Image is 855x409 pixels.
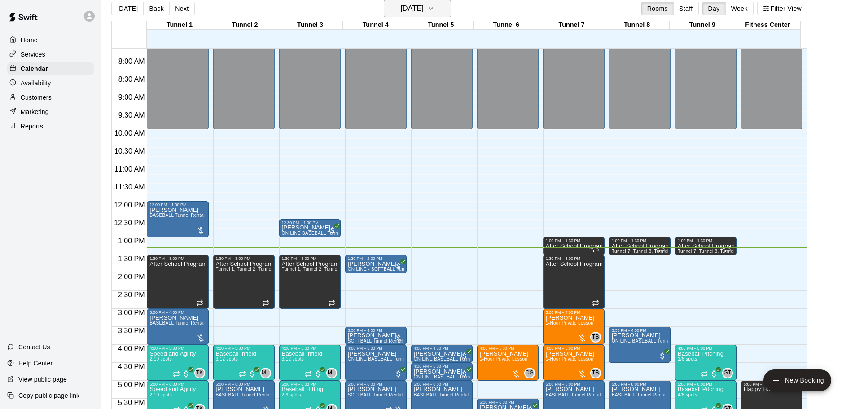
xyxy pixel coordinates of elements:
button: Rooms [641,2,674,15]
div: 1:30 PM – 3:00 PM [149,256,206,261]
span: ON LINE BASEBALL Tunnel 1-6 Rental [414,356,498,361]
span: Recurring event [196,299,203,307]
span: BASEBALL Tunnel Rental [149,321,205,325]
div: 1:00 PM – 1:30 PM [612,238,668,243]
span: ON LINE - SOFTBALL Tunnel 1-6 Rental [348,267,434,272]
span: SOFTBALL Tunnel Rental [348,339,403,343]
button: Filter View [757,2,807,15]
span: All customers have paid [182,369,191,378]
p: Contact Us [18,343,50,352]
div: 3:00 PM – 4:00 PM [546,310,602,315]
span: Trey Kamachi [198,368,205,378]
div: 1:00 PM – 1:30 PM: After School Program [675,237,737,255]
div: 4:30 PM – 5:00 PM: Ian Robertson [411,363,473,381]
div: Tate Budnick [590,368,601,378]
div: 4:00 PM – 5:00 PM: Baseball Pitching [675,345,737,381]
div: 5:00 PM – 8:00 PM [612,382,668,387]
div: 3:30 PM – 4:00 PM [348,328,404,333]
p: Availability [21,79,51,88]
span: 2:30 PM [116,291,147,299]
div: 4:00 PM – 5:00 PM [678,346,734,351]
div: Tunnel 6 [474,21,539,30]
div: Tunnel 2 [212,21,278,30]
span: Tate Budnick [594,368,601,378]
span: Recurring event [305,370,312,378]
span: 1:30 PM [116,255,147,263]
a: Reports [7,119,94,133]
p: Home [21,35,38,44]
span: 11:30 AM [112,183,147,191]
span: 1-Hour Private Lesson [480,356,528,361]
div: Tunnel 3 [277,21,343,30]
span: SOFTBALL Tunnel Rental [348,392,403,397]
span: BASEBALL Tunnel Rental [216,392,271,397]
span: Recurring event [592,246,599,253]
div: Customers [7,91,94,104]
a: Availability [7,76,94,90]
span: ON LINE BASEBALL Tunnel 1-6 Rental [348,356,432,361]
span: 4:00 PM [116,345,147,352]
div: 12:30 PM – 1:00 PM [282,220,338,225]
span: Tate Budnick [594,332,601,343]
div: 1:30 PM – 2:00 PM [348,256,404,261]
span: 10:30 AM [112,147,147,155]
button: Back [143,2,170,15]
span: Tunnel 7, Tunnel 8, Tunnel 9 [612,249,673,254]
span: GT [723,369,731,378]
span: ML [328,369,335,378]
div: 1:00 PM – 1:30 PM [546,238,602,243]
div: 4:00 PM – 5:00 PM: Odin Baldenegro [345,345,407,381]
div: 1:30 PM – 2:00 PM: Dawn Bernick [345,255,407,273]
span: All customers have paid [460,369,469,378]
div: 4:00 PM – 5:00 PM: 1-Hour Private Lesson [543,345,605,381]
span: All customers have paid [658,352,667,361]
div: Marcus Lucas [326,368,337,378]
a: Services [7,48,94,61]
div: 5:00 PM – 6:00 PM [282,382,338,387]
div: 3:00 PM – 4:00 PM [149,310,206,315]
span: ON LINE BASEBALL Tunnel 1-6 Rental [414,374,498,379]
span: TK [196,369,203,378]
div: Marketing [7,105,94,119]
div: 4:00 PM – 5:00 PM [546,346,602,351]
span: 1:00 PM [116,237,147,245]
span: 2/10 spots filled [149,356,171,361]
div: 1:00 PM – 1:30 PM [678,238,734,243]
span: Tunnel 1, Tunnel 2, Tunnel 3 [216,267,277,272]
span: 4:30 PM [116,363,147,370]
div: 4:00 PM – 5:00 PM [149,346,206,351]
div: 12:00 PM – 1:00 PM: BASEBALL Tunnel Rental [147,201,208,237]
span: All customers have paid [460,352,469,361]
span: All customers have paid [248,369,257,378]
p: Marketing [21,107,49,116]
span: Recurring event [239,370,246,378]
span: 1-Hour Private Lesson [546,321,594,325]
span: All customers have paid [710,369,719,378]
div: 4:00 PM – 5:00 PM: Speed and Agility [147,345,208,381]
div: 5:00 PM – 6:00 PM [678,382,734,387]
div: Tunnel 7 [539,21,605,30]
div: 4:00 PM – 5:00 PM: Baseball Infield [213,345,275,381]
div: Calendar [7,62,94,75]
div: 1:30 PM – 3:00 PM: After School Program [543,255,605,309]
p: View public page [18,375,67,384]
div: 4:00 PM – 5:00 PM [480,346,536,351]
span: 8:00 AM [116,57,147,65]
span: BASEBALL Tunnel Rental [414,392,469,397]
span: All customers have paid [328,226,337,235]
div: Home [7,33,94,47]
span: Tunnel 1, Tunnel 2, Tunnel 3 [282,267,343,272]
span: Marcus Lucas [264,368,271,378]
div: 4:30 PM – 5:00 PM [414,364,470,369]
div: 4:00 PM – 5:00 PM [282,346,338,351]
div: 3:30 PM – 4:30 PM: Robert Van Dahm [609,327,671,363]
div: 1:30 PM – 3:00 PM [546,256,602,261]
button: add [763,369,831,391]
div: Tate Budnick [590,332,601,343]
div: 1:30 PM – 3:00 PM: After School Program [147,255,208,309]
div: 1:30 PM – 3:00 PM: After School Program [279,255,341,309]
span: All customers have paid [394,262,403,271]
button: Week [725,2,754,15]
span: 3:30 PM [116,327,147,334]
div: Corrin Green [524,368,535,378]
